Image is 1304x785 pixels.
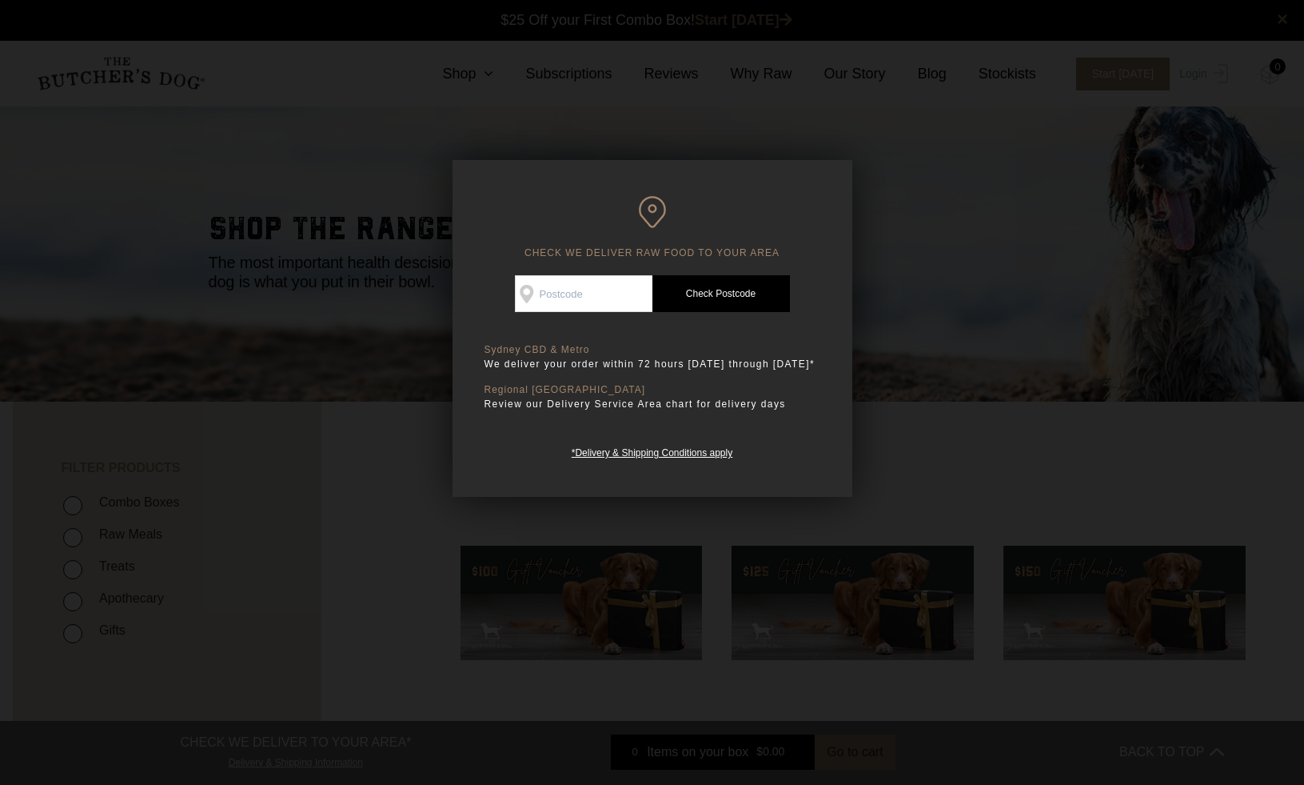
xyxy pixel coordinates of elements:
a: Check Postcode [652,275,790,312]
h6: CHECK WE DELIVER RAW FOOD TO YOUR AREA [485,196,820,259]
p: Regional [GEOGRAPHIC_DATA] [485,384,820,396]
p: We deliver your order within 72 hours [DATE] through [DATE]* [485,356,820,372]
p: Sydney CBD & Metro [485,344,820,356]
p: Review our Delivery Service Area chart for delivery days [485,396,820,412]
a: *Delivery & Shipping Conditions apply [572,443,732,459]
input: Postcode [515,275,652,312]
